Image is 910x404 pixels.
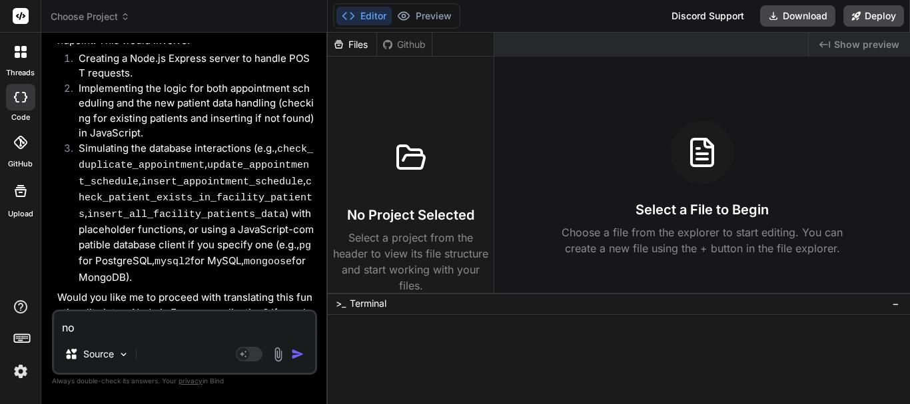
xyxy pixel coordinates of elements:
[377,38,432,51] div: Github
[834,38,899,51] span: Show preview
[350,297,386,310] span: Terminal
[52,375,317,387] p: Always double-check its answers. Your in Bind
[9,360,32,383] img: settings
[291,347,304,361] img: icon
[57,290,314,350] p: Would you like me to proceed with translating this functionality into a Node.js Express applicati...
[87,209,285,220] code: insert_all_facility_patients_data
[270,347,286,362] img: attachment
[553,224,851,256] p: Choose a file from the explorer to start editing. You can create a new file using the + button in...
[892,297,899,310] span: −
[8,208,33,220] label: Upload
[68,141,314,286] li: Simulating the database interactions (e.g., , , , , ) with placeholder functions, or using a Java...
[843,5,904,27] button: Deploy
[11,112,30,123] label: code
[392,7,457,25] button: Preview
[141,176,303,188] code: insert_appointment_schedule
[328,38,376,51] div: Files
[636,200,769,219] h3: Select a File to Begin
[68,51,314,81] li: Creating a Node.js Express server to handle POST requests.
[347,206,474,224] h3: No Project Selected
[8,158,33,170] label: GitHub
[179,377,203,385] span: privacy
[79,176,312,220] code: check_patient_exists_in_facility_patients
[664,5,752,27] div: Discord Support
[118,349,129,360] img: Pick Models
[51,10,130,23] span: Choose Project
[54,311,315,335] textarea: no
[333,230,488,294] p: Select a project from the header to view its file structure and start working with your files.
[155,256,191,268] code: mysql2
[336,297,346,310] span: >_
[299,240,311,252] code: pg
[889,293,902,314] button: −
[79,160,309,188] code: update_appointment_schedule
[6,67,35,79] label: threads
[336,7,392,25] button: Editor
[83,347,114,361] p: Source
[244,256,292,268] code: mongoose
[68,81,314,141] li: Implementing the logic for both appointment scheduling and the new patient data handling (checkin...
[760,5,835,27] button: Download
